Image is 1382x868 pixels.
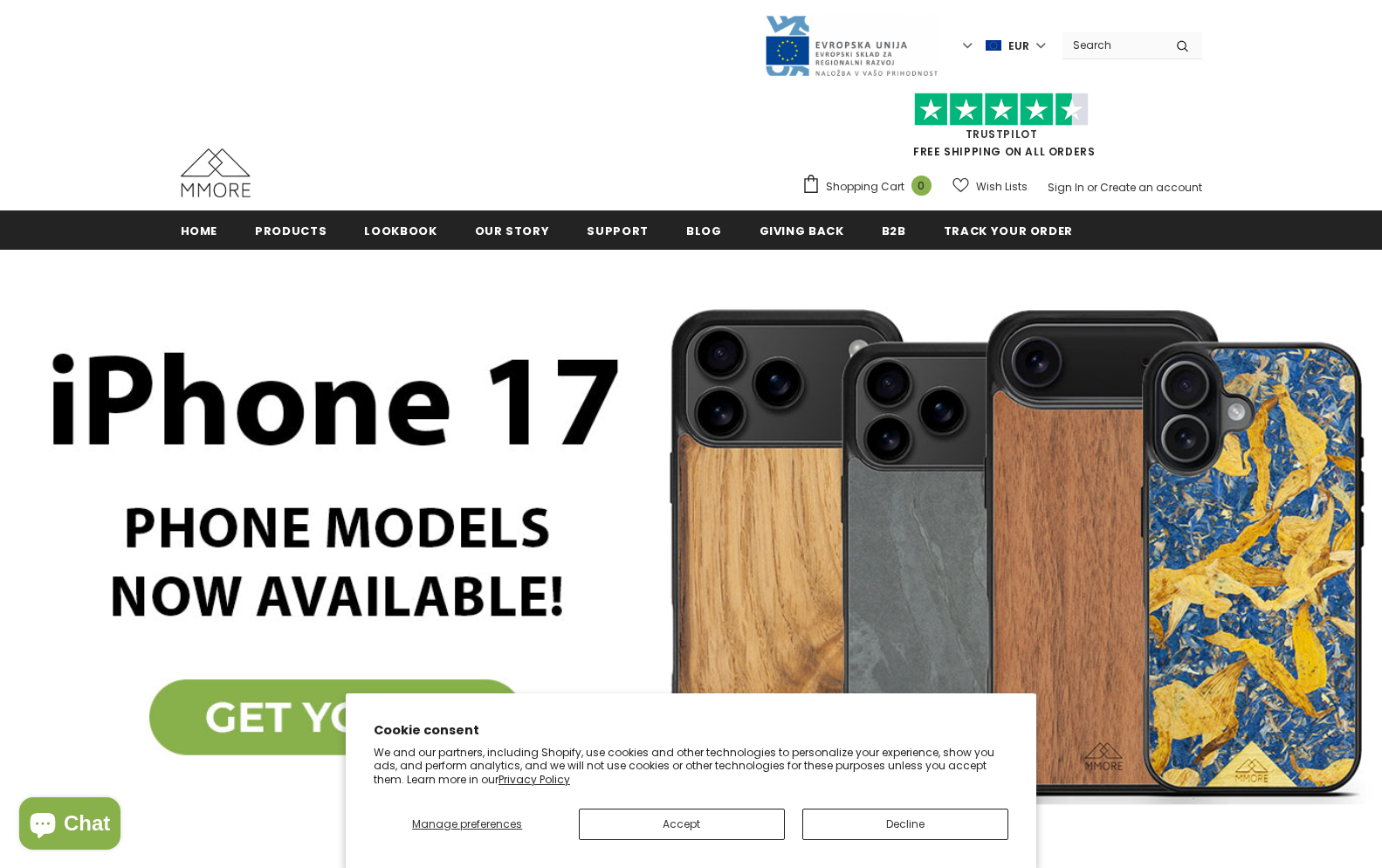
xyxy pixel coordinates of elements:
[801,100,1202,159] span: FREE SHIPPING ON ALL ORDERS
[1008,38,1029,55] span: EUR
[976,178,1028,196] span: Wish Lists
[1048,180,1084,195] a: Sign In
[475,210,550,250] a: Our Story
[914,93,1089,127] img: Trust Pilot Stars
[801,174,940,200] a: Shopping Cart 0
[944,223,1073,239] span: Track your order
[1087,180,1097,195] span: or
[802,809,1008,840] button: Decline
[14,797,126,854] inbox-online-store-chat: Shopify online store chat
[181,223,218,239] span: Home
[911,176,932,196] span: 0
[882,223,906,239] span: B2B
[587,223,649,239] span: support
[181,148,251,197] img: MMORE Cases
[475,223,550,239] span: Our Story
[374,809,561,840] button: Manage preferences
[826,178,904,196] span: Shopping Cart
[1062,32,1163,58] input: Search Site
[587,210,649,250] a: support
[686,210,722,250] a: Blog
[760,210,844,250] a: Giving back
[1100,180,1202,195] a: Create an account
[498,772,570,787] a: Privacy Policy
[412,816,522,831] span: Manage preferences
[374,746,1009,787] p: We and our partners, including Shopify, use cookies and other technologies to personalize your ex...
[760,223,844,239] span: Giving back
[952,171,1028,202] a: Wish Lists
[764,38,939,52] a: Javni Razpis
[374,721,1009,740] h2: Cookie consent
[944,210,1073,250] a: Track your order
[966,127,1038,141] a: Trustpilot
[579,809,785,840] button: Accept
[181,210,218,250] a: Home
[255,223,327,239] span: Products
[364,210,437,250] a: Lookbook
[255,210,327,250] a: Products
[364,223,437,239] span: Lookbook
[686,223,722,239] span: Blog
[882,210,906,250] a: B2B
[764,14,939,78] img: Javni Razpis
